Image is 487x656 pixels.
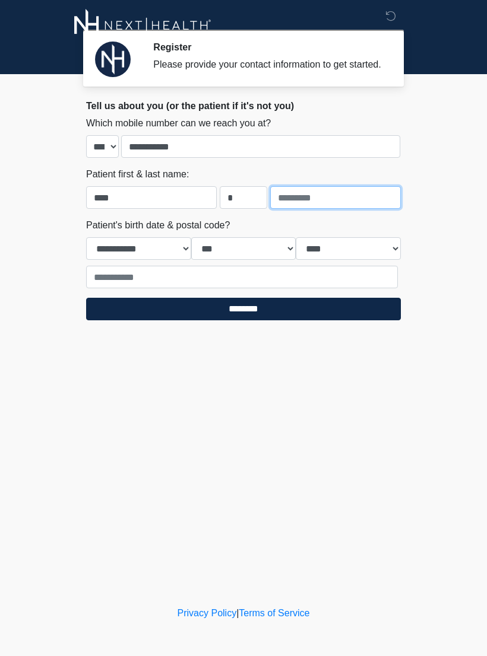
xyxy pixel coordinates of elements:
[74,9,211,42] img: Next-Health Logo
[178,608,237,618] a: Privacy Policy
[86,167,189,181] label: Patient first & last name:
[86,100,401,112] h2: Tell us about you (or the patient if it's not you)
[236,608,239,618] a: |
[95,42,131,77] img: Agent Avatar
[86,218,230,233] label: Patient's birth date & postal code?
[86,116,271,130] label: Which mobile number can we reach you at?
[153,58,383,72] div: Please provide your contact information to get started.
[239,608,309,618] a: Terms of Service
